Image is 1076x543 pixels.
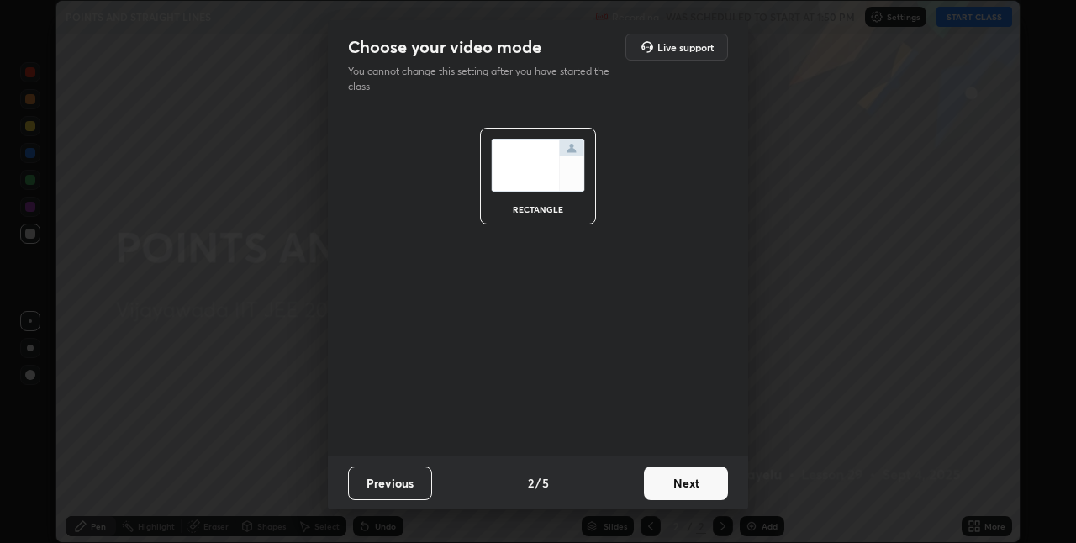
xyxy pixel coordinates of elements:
h2: Choose your video mode [348,36,541,58]
div: rectangle [504,205,572,214]
h4: 5 [542,474,549,492]
button: Next [644,467,728,500]
img: normalScreenIcon.ae25ed63.svg [491,139,585,192]
h4: / [535,474,541,492]
button: Previous [348,467,432,500]
h4: 2 [528,474,534,492]
h5: Live support [657,42,714,52]
p: You cannot change this setting after you have started the class [348,64,620,94]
